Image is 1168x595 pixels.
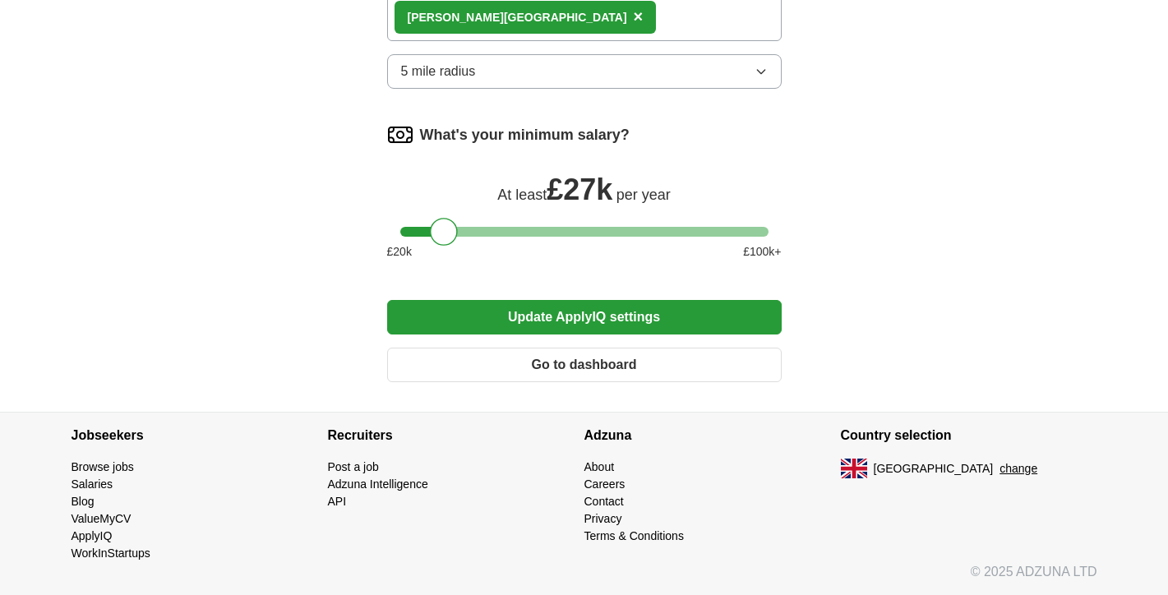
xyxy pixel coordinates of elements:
[72,547,150,560] a: WorkInStartups
[72,460,134,473] a: Browse jobs
[841,413,1097,459] h4: Country selection
[584,477,626,491] a: Careers
[584,460,615,473] a: About
[584,529,684,542] a: Terms & Conditions
[874,460,994,477] span: [GEOGRAPHIC_DATA]
[616,187,671,203] span: per year
[999,460,1037,477] button: change
[584,495,624,508] a: Contact
[634,5,644,30] button: ×
[420,124,630,146] label: What's your minimum salary?
[841,459,867,478] img: UK flag
[72,529,113,542] a: ApplyIQ
[328,495,347,508] a: API
[72,477,113,491] a: Salaries
[328,477,428,491] a: Adzuna Intelligence
[72,495,95,508] a: Blog
[401,62,476,81] span: 5 mile radius
[72,512,132,525] a: ValueMyCV
[58,562,1110,595] div: © 2025 ADZUNA LTD
[387,54,782,89] button: 5 mile radius
[387,348,782,382] button: Go to dashboard
[497,187,547,203] span: At least
[387,300,782,334] button: Update ApplyIQ settings
[743,243,781,261] span: £ 100 k+
[634,7,644,25] span: ×
[408,9,627,26] div: [PERSON_NAME][GEOGRAPHIC_DATA]
[387,122,413,148] img: salary.png
[547,173,612,206] span: £ 27k
[387,243,412,261] span: £ 20 k
[584,512,622,525] a: Privacy
[328,460,379,473] a: Post a job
